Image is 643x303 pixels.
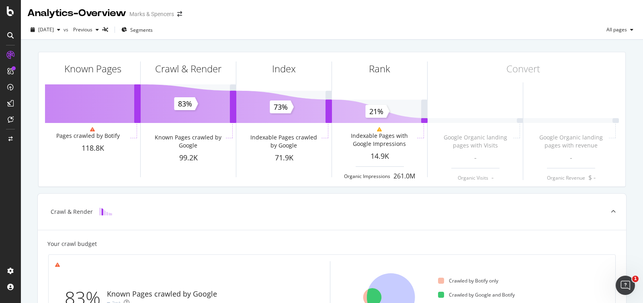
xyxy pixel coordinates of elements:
[27,6,126,20] div: Analytics - Overview
[632,276,639,282] span: 1
[332,151,427,162] div: 14.9K
[393,172,415,181] div: 261.0M
[438,291,515,298] div: Crawled by Google and Botify
[236,153,332,163] div: 71.9K
[616,276,635,295] iframe: Intercom live chat
[369,62,390,76] div: Rank
[63,26,70,33] span: vs
[141,153,236,163] div: 99.2K
[438,277,498,284] div: Crawled by Botify only
[272,62,296,76] div: Index
[99,208,112,215] img: block-icon
[129,10,174,18] div: Marks & Spencers
[38,26,54,33] span: 2025 Aug. 16th
[343,132,415,148] div: Indexable Pages with Google Impressions
[47,240,97,248] div: Your crawl budget
[248,133,319,149] div: Indexable Pages crawled by Google
[603,26,627,33] span: All pages
[51,208,93,216] div: Crawl & Render
[177,11,182,17] div: arrow-right-arrow-left
[107,289,217,299] div: Known Pages crawled by Google
[70,23,102,36] button: Previous
[70,26,92,33] span: Previous
[118,23,156,36] button: Segments
[152,133,224,149] div: Known Pages crawled by Google
[344,173,390,180] div: Organic Impressions
[130,27,153,33] span: Segments
[155,62,221,76] div: Crawl & Render
[603,23,637,36] button: All pages
[56,132,120,140] div: Pages crawled by Botify
[64,62,121,76] div: Known Pages
[27,23,63,36] button: [DATE]
[45,143,140,154] div: 118.8K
